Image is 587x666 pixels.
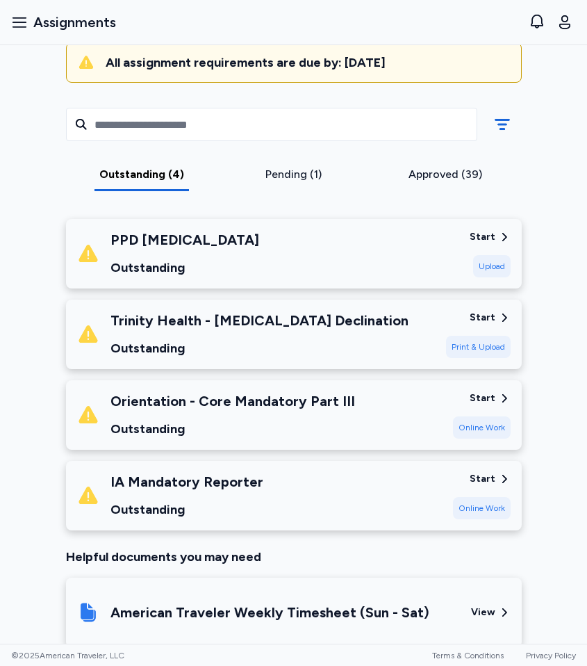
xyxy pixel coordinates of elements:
div: View [471,606,495,619]
button: Assignments [6,7,122,38]
div: Upload [473,255,511,277]
div: Start [470,472,495,486]
div: IA Mandatory Reporter [110,472,263,492]
div: Pending (1) [223,166,364,183]
div: Outstanding [110,419,355,439]
div: Start [470,311,495,325]
div: American Traveler Weekly Timesheet (Sun - Sat) [110,603,429,622]
div: Outstanding (4) [72,166,213,183]
div: Start [470,391,495,405]
div: Online Work [453,416,511,439]
div: Trinity Health - [MEDICAL_DATA] Declination [110,311,408,330]
div: Online Work [453,497,511,519]
div: All assignment requirements are due by: [DATE] [106,54,510,71]
span: Assignments [33,13,116,32]
div: Outstanding [110,339,408,358]
div: Approved (39) [375,166,516,183]
div: Outstanding [110,500,263,519]
a: Terms & Conditions [432,651,504,660]
a: Privacy Policy [526,651,576,660]
div: Outstanding [110,258,259,277]
span: © 2025 American Traveler, LLC [11,650,124,661]
div: PPD [MEDICAL_DATA] [110,230,259,250]
div: Start [470,230,495,244]
div: Helpful documents you may need [66,547,522,567]
div: Orientation - Core Mandatory Part III [110,391,355,411]
div: Print & Upload [446,336,511,358]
